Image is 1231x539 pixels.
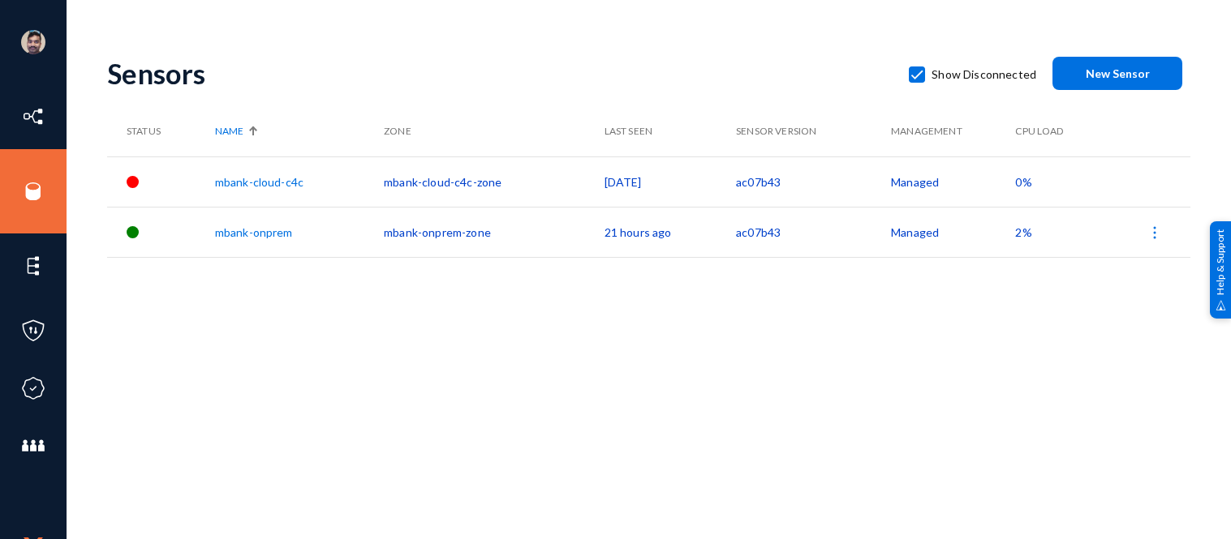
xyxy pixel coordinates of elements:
th: CPU Load [1015,106,1100,156]
td: Managed [891,156,1015,207]
img: icon-members.svg [21,434,45,458]
img: icon-policies.svg [21,319,45,343]
td: mbank-onprem-zone [384,207,604,257]
img: icon-elements.svg [21,254,45,278]
span: 2% [1015,225,1031,239]
th: Management [891,106,1015,156]
th: Sensor Version [736,106,891,156]
div: Help & Support [1210,220,1231,318]
img: icon-more.svg [1147,225,1163,241]
button: New Sensor [1052,57,1182,90]
td: 21 hours ago [605,207,737,257]
td: [DATE] [605,156,737,207]
th: Last Seen [605,106,737,156]
span: Show Disconnected [932,62,1036,87]
span: New Sensor [1086,66,1150,80]
span: Name [215,124,243,139]
img: icon-compliance.svg [21,376,45,400]
div: Sensors [107,57,893,90]
img: help_support.svg [1216,300,1226,310]
th: Status [107,106,215,156]
a: mbank-cloud-c4c [215,175,303,189]
span: 0% [1015,175,1031,189]
td: Managed [891,207,1015,257]
th: Zone [384,106,604,156]
img: ACg8ocK1ZkZ6gbMmCU1AeqPIsBvrTWeY1xNXvgxNjkUXxjcqAiPEIvU=s96-c [21,30,45,54]
td: mbank-cloud-c4c-zone [384,156,604,207]
a: mbank-onprem [215,225,293,239]
img: icon-sources.svg [21,179,45,203]
img: icon-inventory.svg [21,105,45,129]
td: ac07b43 [736,207,891,257]
td: ac07b43 [736,156,891,207]
div: Name [215,124,376,139]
